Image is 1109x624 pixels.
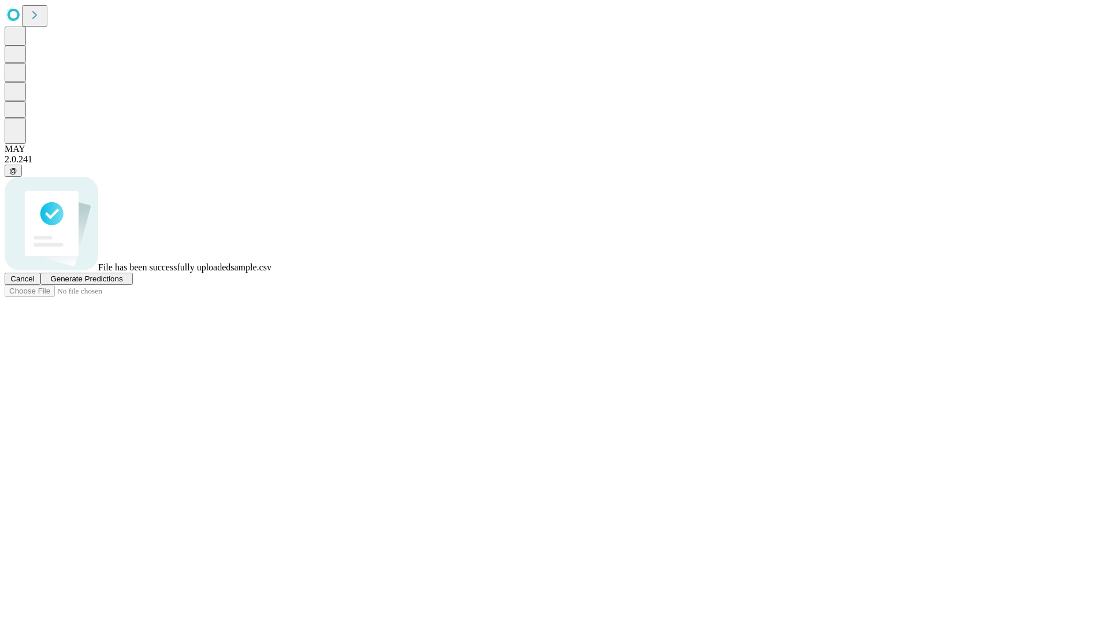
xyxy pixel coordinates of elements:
span: Generate Predictions [50,274,122,283]
span: File has been successfully uploaded [98,262,230,272]
div: MAY [5,144,1104,154]
button: Cancel [5,273,40,285]
button: Generate Predictions [40,273,133,285]
span: @ [9,166,17,175]
button: @ [5,165,22,177]
span: Cancel [10,274,35,283]
div: 2.0.241 [5,154,1104,165]
span: sample.csv [230,262,271,272]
